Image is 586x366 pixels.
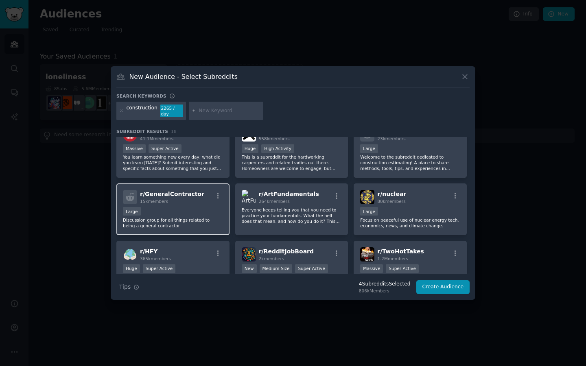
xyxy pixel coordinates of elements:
[386,264,419,273] div: Super Active
[242,144,259,153] div: Huge
[116,93,166,99] h3: Search keywords
[377,136,405,141] span: 23k members
[143,264,176,273] div: Super Active
[377,256,408,261] span: 1.2M members
[259,256,284,261] span: 2k members
[129,72,238,81] h3: New Audience - Select Subreddits
[242,190,256,204] img: ArtFundamentals
[259,191,319,197] span: r/ ArtFundamentals
[140,191,204,197] span: r/ GeneralContractor
[242,207,342,224] p: Everyone keeps telling you that you need to practice your fundamentals. What the hell does that m...
[140,256,171,261] span: 365k members
[140,248,157,255] span: r/ HFY
[416,280,470,294] button: Create Audience
[160,105,183,118] div: 2265 / day
[377,191,406,197] span: r/ nuclear
[149,144,181,153] div: Super Active
[242,154,342,171] p: This is a subreddit for the hardworking carpenters and related tradies out there. Homeowners are ...
[123,154,223,171] p: You learn something new every day; what did you learn [DATE]? Submit interesting and specific fac...
[259,199,290,204] span: 264k members
[123,247,137,261] img: HFY
[360,217,460,229] p: Focus on peaceful use of nuclear energy tech, economics, news, and climate change.
[360,247,374,261] img: TwoHotTakes
[259,136,290,141] span: 558k members
[171,129,177,134] span: 18
[140,136,173,141] span: 41.1M members
[199,107,260,115] input: New Keyword
[127,105,157,118] div: construction
[259,248,314,255] span: r/ RedditJobBoard
[261,144,294,153] div: High Activity
[123,207,141,216] div: Large
[360,144,378,153] div: Large
[242,247,256,261] img: RedditJobBoard
[116,129,168,134] span: Subreddit Results
[123,217,223,229] p: Discussion group for all things related to being a general contractor
[123,264,140,273] div: Huge
[359,288,411,294] div: 806k Members
[359,281,411,288] div: 4 Subreddit s Selected
[377,199,405,204] span: 80k members
[116,280,142,294] button: Tips
[260,264,293,273] div: Medium Size
[295,264,328,273] div: Super Active
[360,264,383,273] div: Massive
[140,199,168,204] span: 15k members
[119,283,131,291] span: Tips
[360,154,460,171] p: Welcome to the subreddit dedicated to construction estimating! A place to share methods, tools, t...
[242,264,257,273] div: New
[377,248,424,255] span: r/ TwoHotTakes
[360,190,374,204] img: nuclear
[360,207,378,216] div: Large
[123,144,146,153] div: Massive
